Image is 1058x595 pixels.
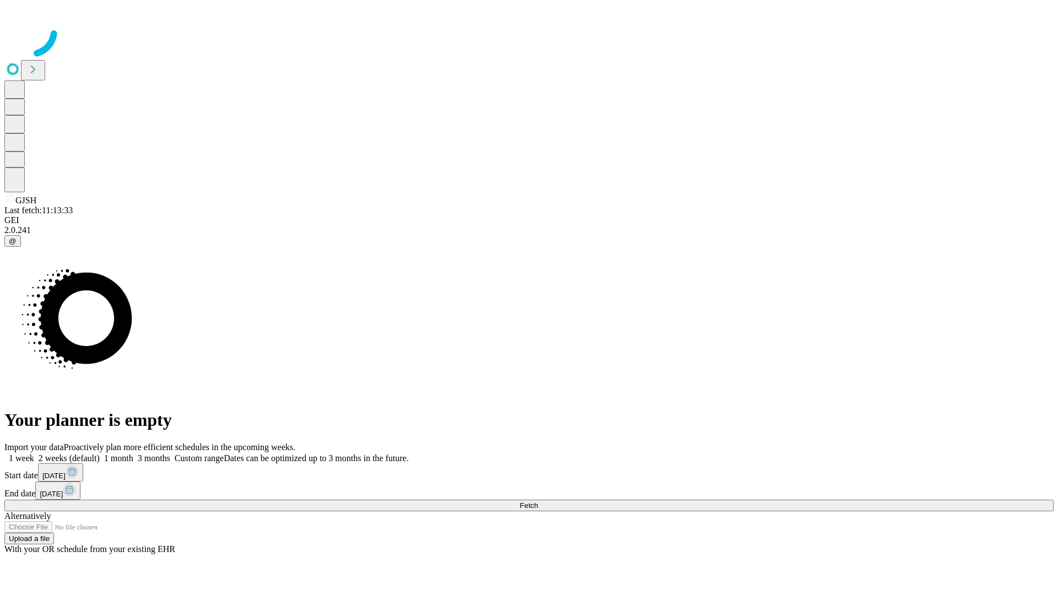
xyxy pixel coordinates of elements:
[4,544,175,554] span: With your OR schedule from your existing EHR
[39,453,100,463] span: 2 weeks (default)
[4,205,73,215] span: Last fetch: 11:13:33
[35,482,80,500] button: [DATE]
[4,410,1054,430] h1: Your planner is empty
[9,453,34,463] span: 1 week
[4,511,51,521] span: Alternatively
[38,463,83,482] button: [DATE]
[4,225,1054,235] div: 2.0.241
[64,442,295,452] span: Proactively plan more efficient schedules in the upcoming weeks.
[4,442,64,452] span: Import your data
[4,463,1054,482] div: Start date
[4,235,21,247] button: @
[9,237,17,245] span: @
[224,453,408,463] span: Dates can be optimized up to 3 months in the future.
[40,490,63,498] span: [DATE]
[104,453,133,463] span: 1 month
[4,533,54,544] button: Upload a file
[175,453,224,463] span: Custom range
[42,472,66,480] span: [DATE]
[4,482,1054,500] div: End date
[4,500,1054,511] button: Fetch
[520,501,538,510] span: Fetch
[15,196,36,205] span: GJSH
[4,215,1054,225] div: GEI
[138,453,170,463] span: 3 months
